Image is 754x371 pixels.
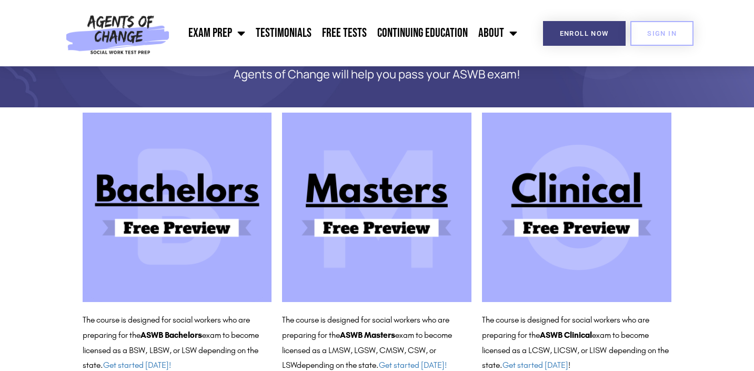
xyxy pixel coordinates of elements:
b: ASWB Clinical [540,330,592,340]
a: Continuing Education [372,20,473,46]
a: Get started [DATE]! [379,360,447,370]
a: Exam Prep [183,20,250,46]
a: Get started [DATE] [502,360,568,370]
b: ASWB Masters [340,330,395,340]
span: Enroll Now [560,30,609,37]
a: Get started [DATE]! [103,360,171,370]
p: Agents of Change will help you pass your ASWB exam! [119,68,635,81]
a: Enroll Now [543,21,626,46]
a: Testimonials [250,20,317,46]
a: About [473,20,522,46]
a: Free Tests [317,20,372,46]
a: SIGN IN [630,21,693,46]
span: depending on the state. [297,360,447,370]
span: SIGN IN [647,30,677,37]
nav: Menu [175,20,523,46]
b: ASWB Bachelors [140,330,202,340]
span: . ! [500,360,570,370]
